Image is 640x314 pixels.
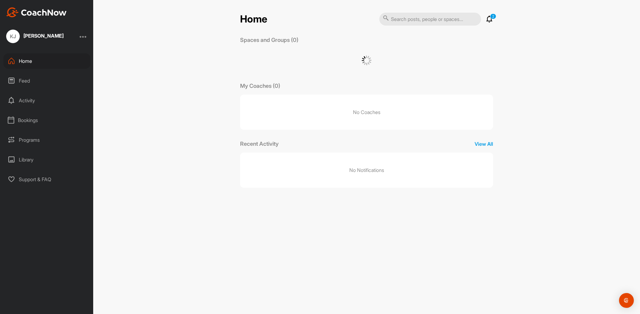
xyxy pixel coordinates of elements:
[3,172,90,187] div: Support & FAQ
[379,13,481,26] input: Search posts, people or spaces...
[6,7,67,17] img: CoachNow
[240,95,493,130] p: No Coaches
[240,36,298,44] p: Spaces and Groups (0)
[240,13,267,25] h2: Home
[349,166,384,174] p: No Notifications
[3,53,90,69] div: Home
[475,140,493,148] p: View All
[362,55,372,65] img: G6gVgL6ErOh57ABN0eRmCEwV0I4iEi4d8EwaPGI0tHgoAbU4EAHFLEQAh+QQFCgALACwIAA4AGAASAAAEbHDJSesaOCdk+8xg...
[3,132,90,148] div: Programs
[6,30,20,43] div: KJ
[240,82,280,90] p: My Coaches (0)
[23,33,64,38] div: [PERSON_NAME]
[240,140,279,148] p: Recent Activity
[3,93,90,108] div: Activity
[619,293,634,308] div: Open Intercom Messenger
[3,112,90,128] div: Bookings
[3,73,90,88] div: Feed
[3,152,90,167] div: Library
[490,14,496,19] p: 2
